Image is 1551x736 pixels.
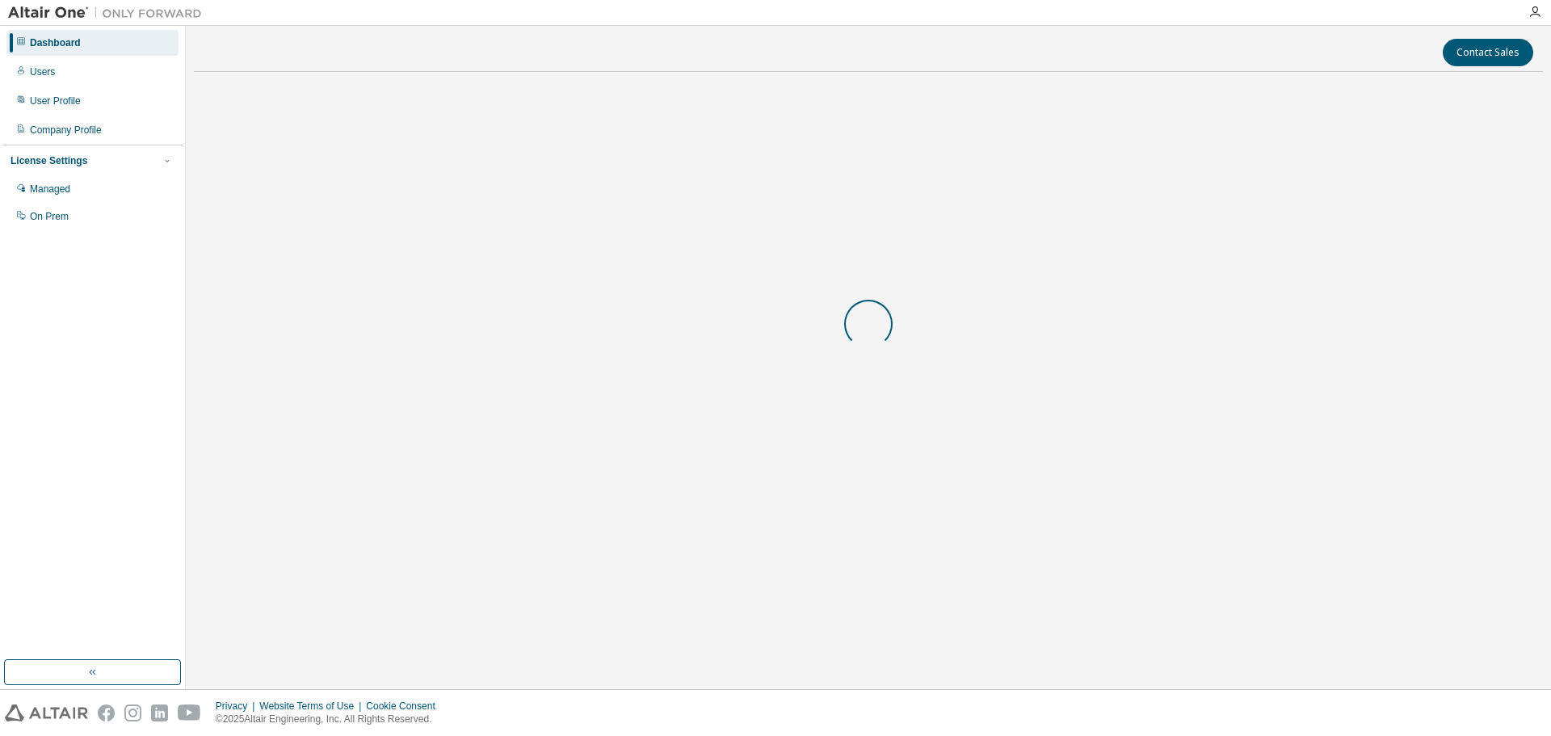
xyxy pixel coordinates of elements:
button: Contact Sales [1443,39,1533,66]
img: linkedin.svg [151,704,168,721]
div: Company Profile [30,124,102,137]
div: User Profile [30,95,81,107]
div: Website Terms of Use [259,700,366,713]
div: Privacy [216,700,259,713]
img: altair_logo.svg [5,704,88,721]
div: Users [30,65,55,78]
img: instagram.svg [124,704,141,721]
div: Dashboard [30,36,81,49]
img: facebook.svg [98,704,115,721]
img: youtube.svg [178,704,201,721]
img: Altair One [8,5,210,21]
div: Cookie Consent [366,700,444,713]
div: On Prem [30,210,69,223]
div: License Settings [11,154,87,167]
div: Managed [30,183,70,196]
p: © 2025 Altair Engineering, Inc. All Rights Reserved. [216,713,445,726]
